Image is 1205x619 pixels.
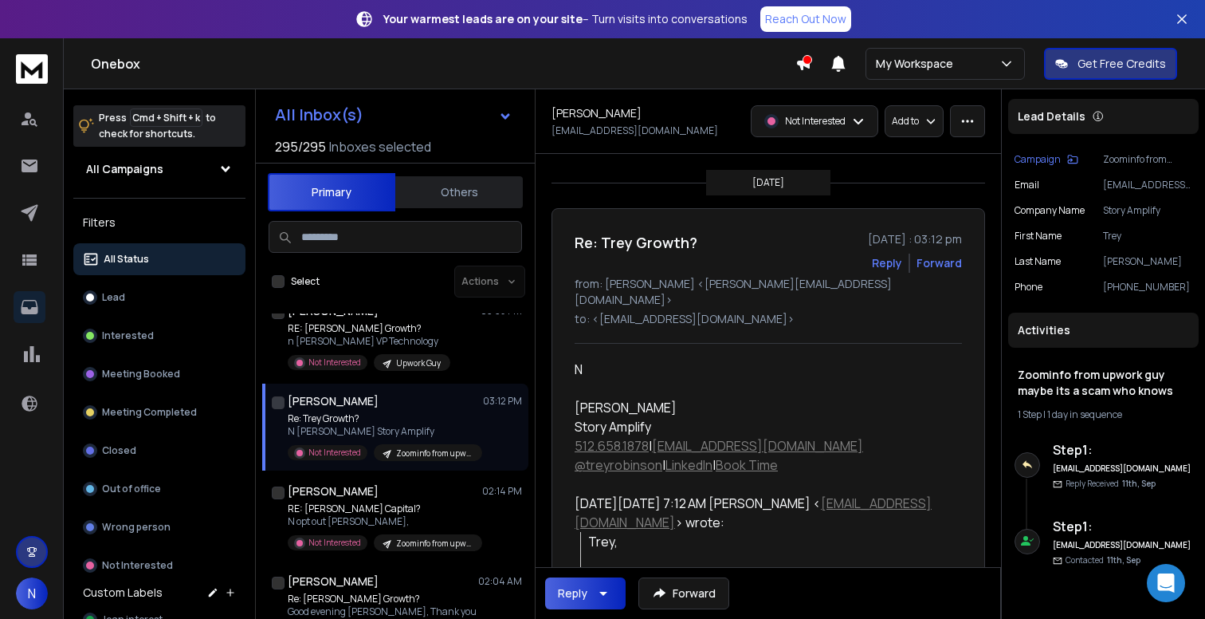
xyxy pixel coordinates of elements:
[73,211,245,234] h3: Filters
[288,503,479,515] p: RE: [PERSON_NAME] Capital?
[716,456,778,474] a: Book Time
[308,447,361,459] p: Not Interested
[1103,153,1192,166] p: Zoominfo from upwork guy maybe its a scam who knows
[395,175,523,210] button: Others
[575,360,949,379] div: N
[652,437,863,455] a: [EMAIL_ADDRESS][DOMAIN_NAME]
[1018,108,1085,124] p: Lead Details
[785,115,846,128] p: Not Interested
[329,137,431,156] h3: Inboxes selected
[482,485,522,498] p: 02:14 PM
[383,11,748,27] p: – Turn visits into conversations
[308,357,361,369] p: Not Interested
[288,483,379,499] h1: [PERSON_NAME]
[1047,408,1122,421] span: 1 day in sequence
[104,253,149,266] p: All Status
[288,412,479,425] p: Re: Trey Growth?
[1015,179,1039,191] p: Email
[73,435,245,467] button: Closed
[1066,554,1140,566] p: Contacted
[1053,463,1192,475] h6: [EMAIL_ADDRESS][DOMAIN_NAME]
[275,137,326,156] span: 295 / 295
[102,444,136,457] p: Closed
[575,417,949,436] div: Story Amplify
[1103,255,1192,268] p: [PERSON_NAME]
[73,282,245,313] button: Lead
[83,585,163,601] h3: Custom Labels
[1015,204,1085,217] p: Company Name
[288,335,450,348] p: n [PERSON_NAME] VP Technology
[917,255,962,271] div: Forward
[892,115,919,128] p: Add to
[1122,478,1156,489] span: 11th, Sep
[102,329,154,342] p: Interested
[1077,56,1166,72] p: Get Free Credits
[1103,204,1192,217] p: Story Amplify
[752,176,784,189] p: [DATE]
[765,11,846,27] p: Reach Out Now
[575,494,949,532] div: [DATE][DATE] 7:12 AM [PERSON_NAME] < > wrote:
[1147,564,1185,602] div: Open Intercom Messenger
[551,124,718,137] p: [EMAIL_ADDRESS][DOMAIN_NAME]
[268,173,395,211] button: Primary
[102,291,125,304] p: Lead
[73,153,245,185] button: All Campaigns
[1018,408,1189,421] div: |
[288,574,379,589] h1: [PERSON_NAME]
[575,398,949,417] div: [PERSON_NAME]
[288,593,477,605] p: Re: [PERSON_NAME] Growth?
[1008,313,1199,348] div: Activities
[1015,153,1078,166] button: Campaign
[1015,230,1062,242] p: First Name
[73,473,245,505] button: Out of office
[73,511,245,543] button: Wrong person
[102,483,161,495] p: Out of office
[73,358,245,390] button: Meeting Booked
[275,107,363,123] h1: All Inbox(s)
[575,311,962,327] p: to: <[EMAIL_ADDRESS][DOMAIN_NAME]>
[665,456,712,474] a: LinkedIn
[16,578,48,609] button: N
[288,425,479,438] p: N [PERSON_NAME] Story Amplify
[575,276,962,308] p: from: [PERSON_NAME] <[PERSON_NAME][EMAIL_ADDRESS][DOMAIN_NAME]>
[1103,179,1192,191] p: [EMAIL_ADDRESS][DOMAIN_NAME]
[1066,478,1156,490] p: Reply Received
[102,368,180,380] p: Meeting Booked
[73,320,245,352] button: Interested
[558,585,587,601] div: Reply
[288,393,379,409] h1: [PERSON_NAME]
[99,110,216,142] p: Press to check for shortcuts.
[288,322,450,335] p: RE: [PERSON_NAME] Growth?
[1044,48,1177,80] button: Get Free Credits
[1015,281,1042,294] p: Phone
[760,6,851,32] a: Reach Out Now
[86,161,163,177] h1: All Campaigns
[16,54,48,84] img: logo
[1107,554,1140,566] span: 11th, Sep
[308,537,361,549] p: Not Interested
[575,456,662,474] a: @treyrobinson
[575,231,697,254] h1: Re: Trey Growth?
[551,105,642,121] h1: [PERSON_NAME]
[102,521,171,534] p: Wrong person
[1018,367,1189,399] h1: Zoominfo from upwork guy maybe its a scam who knows
[478,575,522,588] p: 02:04 AM
[262,99,525,131] button: All Inbox(s)
[545,578,626,609] button: Reply
[91,54,795,73] h1: Onebox
[130,108,202,127] span: Cmd + Shift + k
[396,538,473,550] p: Zoominfo from upwork guy maybe its a scam who knows
[1053,539,1192,551] h6: [EMAIL_ADDRESS][DOMAIN_NAME]
[483,395,522,408] p: 03:12 PM
[575,456,778,474] font: | |
[1103,230,1192,242] p: Trey
[575,437,649,455] a: 512.658.1878
[73,396,245,428] button: Meeting Completed
[1015,153,1061,166] p: Campaign
[73,243,245,275] button: All Status
[868,231,962,247] p: [DATE] : 03:12 pm
[102,559,173,572] p: Not Interested
[1018,408,1042,421] span: 1 Step
[638,578,729,609] button: Forward
[291,275,320,288] label: Select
